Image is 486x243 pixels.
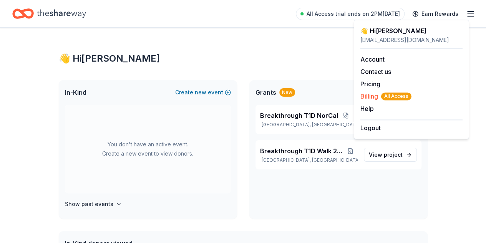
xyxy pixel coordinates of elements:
[65,199,122,209] button: Show past events
[260,146,343,156] span: Breakthrough T1D Walk 2024
[369,150,403,159] span: View
[307,9,400,18] span: All Access trial ends on 2PM[DATE]
[65,199,113,209] h4: Show past events
[408,7,463,21] a: Earn Rewards
[260,122,358,128] p: [GEOGRAPHIC_DATA], [GEOGRAPHIC_DATA]
[279,88,295,97] div: New
[364,148,417,162] a: View project
[65,88,86,97] span: In-Kind
[360,123,381,132] button: Logout
[195,88,206,97] span: new
[360,67,391,76] button: Contact us
[360,104,374,113] button: Help
[384,151,403,158] span: project
[381,92,411,100] span: All Access
[360,92,411,101] button: BillingAll Access
[59,52,428,65] div: 👋 Hi [PERSON_NAME]
[360,80,380,88] a: Pricing
[360,35,463,45] div: [EMAIL_ADDRESS][DOMAIN_NAME]
[255,88,276,97] span: Grants
[296,8,405,20] a: All Access trial ends on 2PM[DATE]
[65,105,231,193] div: You don't have an active event. Create a new event to view donors.
[12,5,86,23] a: Home
[360,55,385,63] a: Account
[360,26,463,35] div: 👋 Hi [PERSON_NAME]
[175,88,231,97] button: Createnewevent
[260,157,358,163] p: [GEOGRAPHIC_DATA], [GEOGRAPHIC_DATA]
[260,111,338,120] span: Breakthrough T1D NorCal
[360,92,411,101] span: Billing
